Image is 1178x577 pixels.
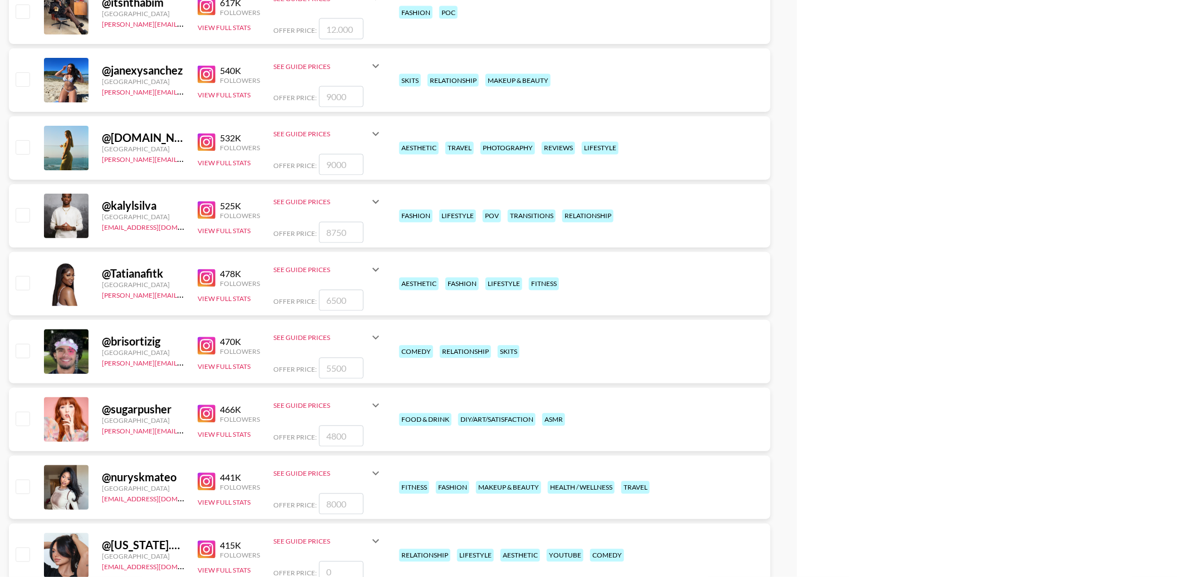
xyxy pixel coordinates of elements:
[273,26,317,34] span: Offer Price:
[220,551,260,560] div: Followers
[273,298,317,306] span: Offer Price:
[399,6,433,19] div: fashion
[445,142,474,155] div: travel
[198,269,215,287] img: Instagram
[399,481,429,494] div: fitness
[198,159,251,167] button: View Full Stats
[102,425,267,436] a: [PERSON_NAME][EMAIL_ADDRESS][DOMAIN_NAME]
[102,86,267,96] a: [PERSON_NAME][EMAIL_ADDRESS][DOMAIN_NAME]
[102,267,184,281] div: @ Tatianafitk
[198,134,215,151] img: Instagram
[319,222,364,243] input: 8750
[102,357,320,368] a: [PERSON_NAME][EMAIL_ADDRESS][PERSON_NAME][DOMAIN_NAME]
[485,278,522,290] div: lifestyle
[457,549,494,562] div: lifestyle
[273,53,382,80] div: See Guide Prices
[273,528,382,555] div: See Guide Prices
[220,484,260,492] div: Followers
[102,213,184,221] div: [GEOGRAPHIC_DATA]
[198,91,251,100] button: View Full Stats
[220,269,260,280] div: 478K
[508,210,556,223] div: transitions
[273,366,317,374] span: Offer Price:
[399,142,439,155] div: aesthetic
[399,549,450,562] div: relationship
[399,346,433,358] div: comedy
[220,416,260,424] div: Followers
[220,405,260,416] div: 466K
[273,501,317,510] span: Offer Price:
[273,62,369,71] div: See Guide Prices
[102,145,184,154] div: [GEOGRAPHIC_DATA]
[547,549,583,562] div: youtube
[273,470,369,478] div: See Guide Prices
[220,337,260,348] div: 470K
[485,74,551,87] div: makeup & beauty
[621,481,650,494] div: travel
[198,566,251,575] button: View Full Stats
[529,278,559,290] div: fitness
[273,537,369,546] div: See Guide Prices
[198,227,251,235] button: View Full Stats
[439,210,476,223] div: lifestyle
[102,553,184,561] div: [GEOGRAPHIC_DATA]
[399,74,421,87] div: skits
[319,86,364,107] input: 9000
[102,417,184,425] div: [GEOGRAPHIC_DATA]
[198,337,215,355] img: Instagram
[102,77,184,86] div: [GEOGRAPHIC_DATA]
[198,499,251,507] button: View Full Stats
[542,142,575,155] div: reviews
[273,130,369,139] div: See Guide Prices
[102,493,214,504] a: [EMAIL_ADDRESS][DOMAIN_NAME]
[102,221,214,232] a: [EMAIL_ADDRESS][DOMAIN_NAME]
[273,198,369,206] div: See Guide Prices
[220,472,260,484] div: 441K
[198,23,251,32] button: View Full Stats
[273,121,382,147] div: See Guide Prices
[198,473,215,491] img: Instagram
[220,540,260,551] div: 415K
[483,210,501,223] div: pov
[445,278,479,290] div: fashion
[319,426,364,447] input: 4800
[273,94,317,102] span: Offer Price:
[198,363,251,371] button: View Full Stats
[102,199,184,213] div: @ kalylsilva
[220,348,260,356] div: Followers
[480,142,535,155] div: photography
[220,65,260,76] div: 540K
[436,481,469,494] div: fashion
[220,8,260,17] div: Followers
[273,189,382,215] div: See Guide Prices
[220,280,260,288] div: Followers
[220,212,260,220] div: Followers
[273,266,369,274] div: See Guide Prices
[273,433,317,442] span: Offer Price:
[319,358,364,379] input: 5500
[542,413,565,426] div: asmr
[439,6,458,19] div: poc
[198,295,251,303] button: View Full Stats
[220,133,260,144] div: 532K
[273,460,382,487] div: See Guide Prices
[273,230,317,238] span: Offer Price:
[319,494,364,515] input: 8000
[273,392,382,419] div: See Guide Prices
[498,346,519,358] div: skits
[198,201,215,219] img: Instagram
[102,18,320,28] a: [PERSON_NAME][EMAIL_ADDRESS][PERSON_NAME][DOMAIN_NAME]
[399,210,433,223] div: fashion
[102,289,267,300] a: [PERSON_NAME][EMAIL_ADDRESS][DOMAIN_NAME]
[102,131,184,145] div: @ [DOMAIN_NAME]
[102,539,184,553] div: @ [US_STATE].kaoud
[562,210,613,223] div: relationship
[319,18,364,40] input: 12.000
[273,402,369,410] div: See Guide Prices
[458,413,536,426] div: diy/art/satisfaction
[102,335,184,349] div: @ brisortizig
[319,290,364,311] input: 6500
[273,334,369,342] div: See Guide Prices
[198,541,215,559] img: Instagram
[428,74,479,87] div: relationship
